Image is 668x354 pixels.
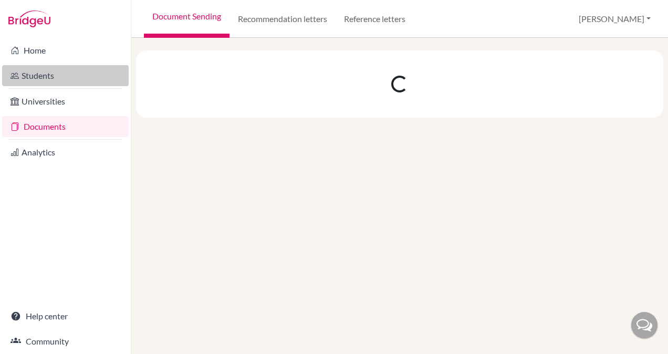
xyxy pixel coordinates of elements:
[2,142,129,163] a: Analytics
[2,331,129,352] a: Community
[2,65,129,86] a: Students
[2,91,129,112] a: Universities
[8,11,50,27] img: Bridge-U
[574,9,655,29] button: [PERSON_NAME]
[2,306,129,327] a: Help center
[2,116,129,137] a: Documents
[24,7,45,17] span: Help
[2,40,129,61] a: Home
